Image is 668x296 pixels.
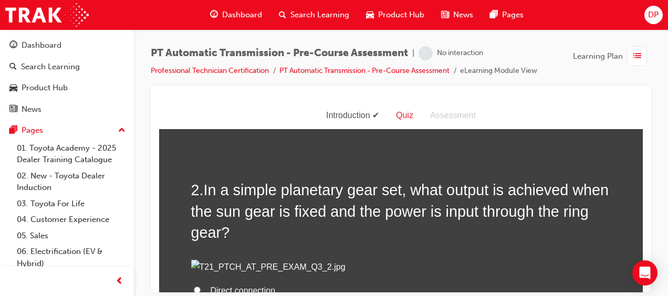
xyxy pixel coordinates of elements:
a: Dashboard [4,36,130,55]
a: car-iconProduct Hub [358,4,433,26]
span: News [453,9,473,21]
a: 05. Sales [13,228,130,244]
div: News [22,103,41,115]
span: Direct connection [51,184,117,193]
span: PT Automatic Transmission - Pre-Course Assessment [151,47,408,59]
div: Assessment [263,6,325,21]
a: News [4,100,130,119]
span: DP [648,9,659,21]
button: DashboardSearch LearningProduct HubNews [4,34,130,121]
span: Search Learning [290,9,349,21]
img: Trak [5,3,89,27]
a: 03. Toyota For Life [13,196,130,212]
span: pages-icon [9,126,17,135]
a: 01. Toyota Academy - 2025 Dealer Training Catalogue [13,140,130,168]
span: Product Hub [378,9,424,21]
span: Dashboard [222,9,262,21]
span: search-icon [279,8,286,22]
span: guage-icon [210,8,218,22]
div: Dashboard [22,39,61,51]
span: news-icon [9,105,17,114]
div: Search Learning [21,61,80,73]
span: prev-icon [116,275,123,288]
span: pages-icon [490,8,498,22]
span: up-icon [118,124,126,138]
button: DP [644,6,663,24]
a: PT Automatic Transmission - Pre-Course Assessment [279,66,450,75]
a: Product Hub [4,78,130,98]
span: news-icon [441,8,449,22]
a: 04. Customer Experience [13,212,130,228]
a: 06. Electrification (EV & Hybrid) [13,244,130,271]
input: Direct connection [35,184,41,191]
span: list-icon [633,50,641,63]
span: search-icon [9,62,17,72]
span: car-icon [9,83,17,93]
a: Professional Technician Certification [151,66,269,75]
button: Pages [4,121,130,140]
span: In a simple planetary gear set, what output is achieved when the sun gear is fixed and the power ... [32,79,450,139]
span: Pages [502,9,524,21]
span: guage-icon [9,41,17,50]
div: Pages [22,124,43,136]
div: Introduction [159,6,228,21]
a: 02. New - Toyota Dealer Induction [13,168,130,196]
span: Learning Plan [573,50,623,62]
div: Product Hub [22,82,68,94]
span: learningRecordVerb_NONE-icon [419,46,433,60]
div: Open Intercom Messenger [632,260,657,286]
a: search-iconSearch Learning [270,4,358,26]
a: pages-iconPages [482,4,532,26]
div: No interaction [437,48,483,58]
a: Search Learning [4,57,130,77]
span: car-icon [366,8,374,22]
a: news-iconNews [433,4,482,26]
div: Quiz [228,6,263,21]
li: eLearning Module View [460,65,537,77]
span: | [412,47,414,59]
a: guage-iconDashboard [202,4,270,26]
img: T21_PTCH_AT_PRE_EXAM_Q3_2.jpg [32,157,452,173]
h2: 2 . [32,77,452,141]
button: Learning Plan [573,46,651,66]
